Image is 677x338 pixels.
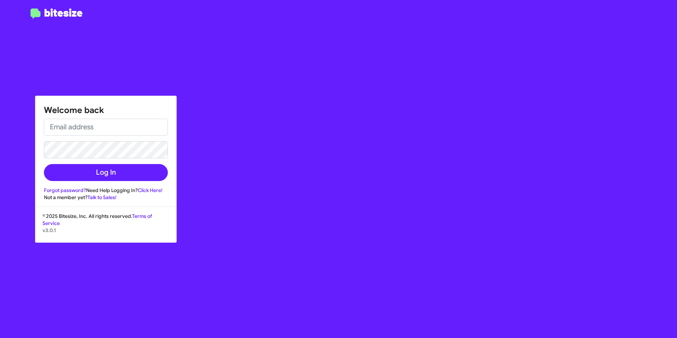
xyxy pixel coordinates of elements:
input: Email address [44,119,168,136]
a: Terms of Service [42,213,152,226]
a: Talk to Sales! [87,194,116,201]
h1: Welcome back [44,105,168,116]
div: Not a member yet? [44,194,168,201]
div: © 2025 Bitesize, Inc. All rights reserved. [35,213,176,242]
div: Need Help Logging In? [44,187,168,194]
a: Forgot password? [44,187,86,193]
a: Click Here! [138,187,163,193]
p: v3.0.1 [42,227,169,234]
button: Log In [44,164,168,181]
